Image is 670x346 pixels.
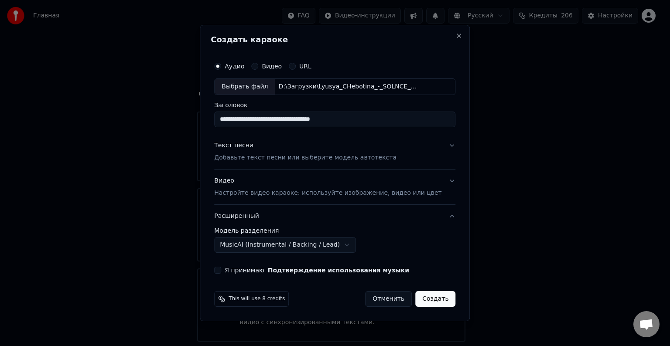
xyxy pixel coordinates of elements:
[214,170,455,204] button: ВидеоНастройте видео караоке: используйте изображение, видео или цвет
[211,36,459,44] h2: Создать караоке
[225,267,409,273] label: Я принимаю
[365,291,412,307] button: Отменить
[275,82,423,91] div: D:\Загрузки\Lyusya_CHebotina_-_SOLNCE_MONAKO_73236442.mp3
[214,227,455,234] label: Модель разделения
[214,176,441,197] div: Видео
[214,134,455,169] button: Текст песниДобавьте текст песни или выберите модель автотекста
[215,79,275,95] div: Выбрать файл
[225,63,244,69] label: Аудио
[415,291,455,307] button: Создать
[214,227,455,260] div: Расширенный
[214,141,253,150] div: Текст песни
[214,102,455,108] label: Заголовок
[214,189,441,197] p: Настройте видео караоке: используйте изображение, видео или цвет
[214,153,397,162] p: Добавьте текст песни или выберите модель автотекста
[262,63,282,69] label: Видео
[299,63,311,69] label: URL
[268,267,409,273] button: Я принимаю
[229,295,285,302] span: This will use 8 credits
[214,205,455,227] button: Расширенный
